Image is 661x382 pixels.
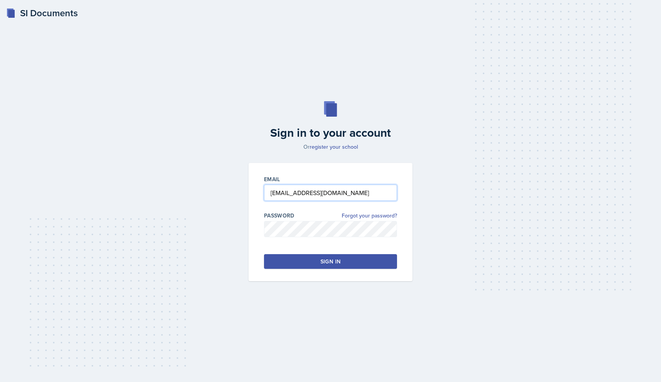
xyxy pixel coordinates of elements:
[320,258,341,265] div: Sign in
[244,126,417,140] h2: Sign in to your account
[264,254,397,269] button: Sign in
[264,212,295,219] label: Password
[264,185,397,201] input: Email
[264,175,280,183] label: Email
[310,143,358,151] a: register your school
[6,6,78,20] a: SI Documents
[342,212,397,220] a: Forgot your password?
[244,143,417,151] p: Or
